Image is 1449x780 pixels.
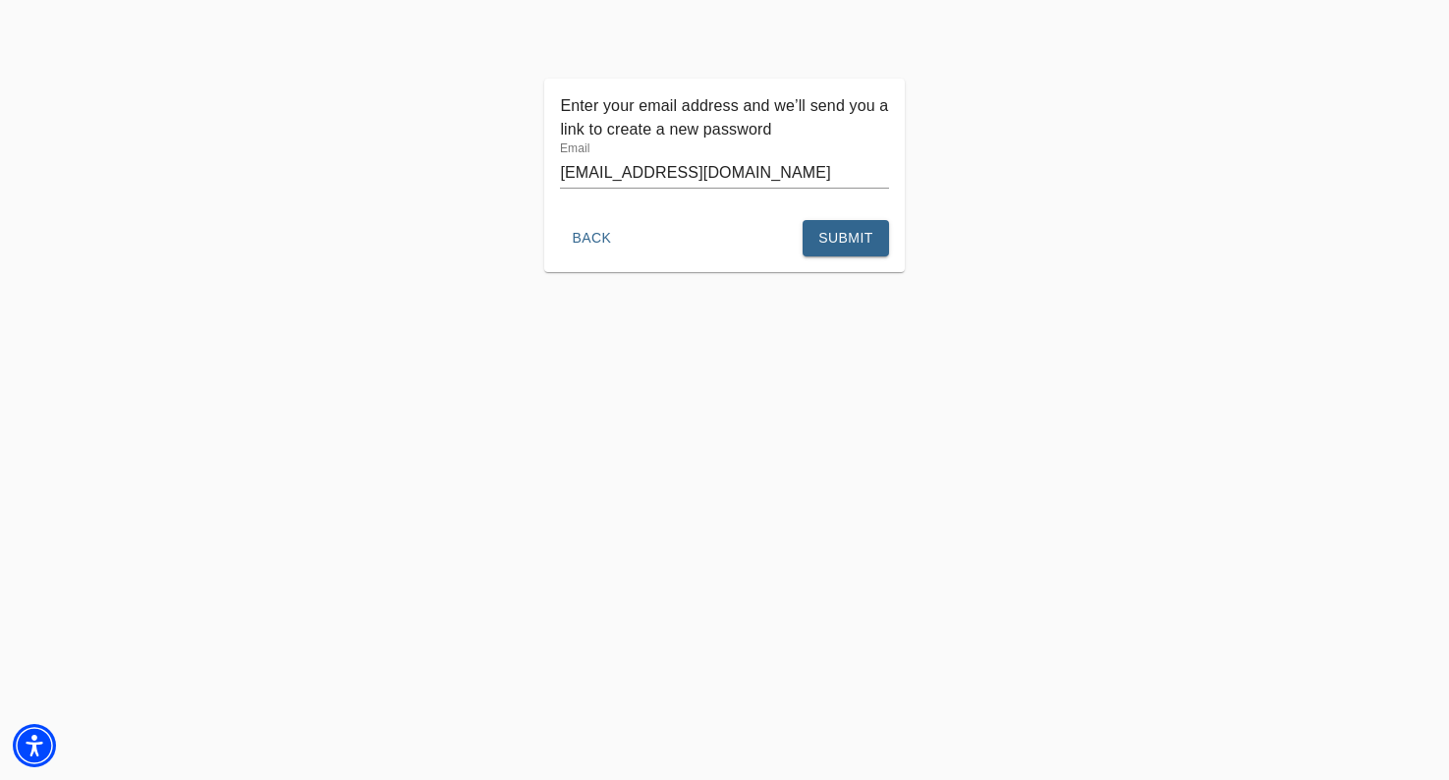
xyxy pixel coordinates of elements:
label: Email [560,143,590,155]
span: Back [568,226,615,251]
a: Back [560,229,623,245]
p: Enter your email address and we’ll send you a link to create a new password [560,94,888,141]
span: Submit [818,226,872,251]
div: Accessibility Menu [13,724,56,767]
button: Back [560,220,623,256]
button: Submit [803,220,888,256]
